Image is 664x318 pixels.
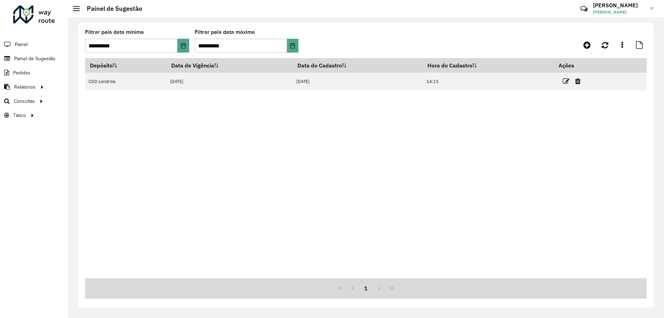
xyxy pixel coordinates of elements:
[287,39,298,53] button: Choose Date
[195,28,255,36] label: Filtrar pela data máxima
[177,39,189,53] button: Choose Date
[563,76,570,86] a: Editar
[14,98,35,105] span: Consultas
[85,28,144,36] label: Filtrar pela data mínima
[80,5,142,12] h2: Painel de Sugestão
[359,282,372,295] button: 1
[14,83,36,91] span: Relatórios
[166,58,293,73] th: Data de Vigência
[593,9,645,15] span: [PERSON_NAME]
[577,1,591,16] a: Contato Rápido
[554,58,595,73] th: Ações
[15,41,28,48] span: Painel
[13,69,30,76] span: Pedidos
[423,58,553,73] th: Hora do Cadastro
[85,73,166,90] td: CDD Londrina
[14,55,55,62] span: Painel de Sugestão
[166,73,293,90] td: [DATE]
[423,73,553,90] td: 14:15
[13,112,26,119] span: Tático
[293,58,423,73] th: Data do Cadastro
[85,58,166,73] th: Depósito
[593,2,645,9] h3: [PERSON_NAME]
[293,73,423,90] td: [DATE]
[575,76,581,86] a: Excluir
